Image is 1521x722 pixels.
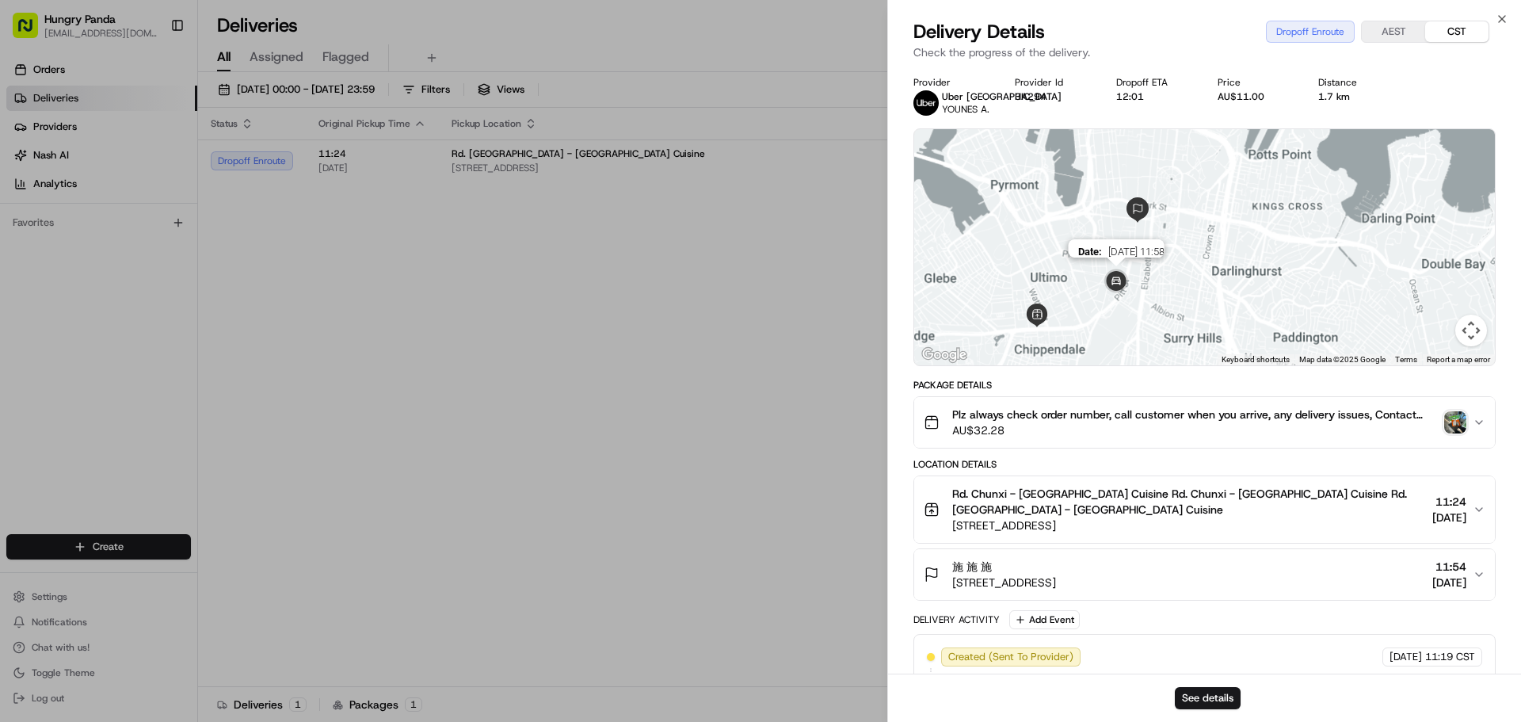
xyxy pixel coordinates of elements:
div: 12:01 [1116,90,1192,103]
a: Report a map error [1427,355,1490,364]
div: Dropoff ETA [1116,76,1192,89]
button: See all [246,203,288,222]
div: Location Details [913,458,1496,471]
div: We're available if you need us! [71,167,218,180]
span: [DATE] [1432,510,1466,525]
span: Map data ©2025 Google [1299,355,1386,364]
span: Knowledge Base [32,354,121,370]
span: [PERSON_NAME] [49,288,128,301]
button: CST [1425,21,1489,42]
div: AU$11.00 [1218,90,1294,103]
button: Keyboard shortcuts [1222,354,1290,365]
div: Delivery Activity [913,613,1000,626]
span: Rd. Chunxi - [GEOGRAPHIC_DATA] Cuisine Rd. Chunxi - [GEOGRAPHIC_DATA] Cuisine Rd. [GEOGRAPHIC_DAT... [952,486,1426,518]
div: Past conversations [16,206,101,219]
a: Open this area in Google Maps (opens a new window) [918,345,970,365]
button: Start new chat [269,156,288,175]
div: Package Details [913,379,1496,392]
div: 📗 [16,356,29,369]
span: [STREET_ADDRESS] [952,518,1426,533]
button: See details [1175,687,1241,709]
span: AU$32.28 [952,422,1438,438]
span: • [132,288,137,301]
span: 11:19 CST [1425,650,1475,664]
div: Price [1218,76,1294,89]
button: 施 施 施[STREET_ADDRESS]11:54[DATE] [914,549,1495,600]
input: Clear [41,102,261,119]
span: YOUNES A. [942,103,989,116]
a: Terms [1395,355,1417,364]
a: Powered byPylon [112,392,192,405]
span: Created (Sent To Provider) [948,650,1073,664]
span: [DATE] [1432,575,1466,590]
div: Provider [913,76,989,89]
div: 💻 [134,356,147,369]
img: Nash [16,16,48,48]
img: 1736555255976-a54dd68f-1ca7-489b-9aae-adbdc363a1c4 [16,151,44,180]
span: Pylon [158,393,192,405]
img: Asif Zaman Khan [16,273,41,299]
span: [DATE] [1389,650,1422,664]
div: Distance [1318,76,1394,89]
img: photo_proof_of_pickup image [1444,411,1466,434]
button: Add Event [1009,610,1080,629]
span: 11:24 [1432,494,1466,510]
button: 3A294 [1015,90,1046,103]
a: 💻API Documentation [128,348,261,376]
span: • [52,246,58,258]
button: Rd. Chunxi - [GEOGRAPHIC_DATA] Cuisine Rd. Chunxi - [GEOGRAPHIC_DATA] Cuisine Rd. [GEOGRAPHIC_DAT... [914,476,1495,543]
p: Check the progress of the delivery. [913,44,1496,60]
div: Provider Id [1015,76,1091,89]
span: Delivery Details [913,19,1045,44]
a: 📗Knowledge Base [10,348,128,376]
span: API Documentation [150,354,254,370]
span: [STREET_ADDRESS] [952,575,1056,590]
div: 1.7 km [1318,90,1394,103]
button: AEST [1362,21,1425,42]
img: 1736555255976-a54dd68f-1ca7-489b-9aae-adbdc363a1c4 [32,289,44,302]
span: 施 施 施 [952,559,992,575]
button: Map camera controls [1455,315,1487,346]
span: Uber [GEOGRAPHIC_DATA] [942,90,1062,103]
span: 11:54 [1432,559,1466,575]
button: Plz always check order number, call customer when you arrive, any delivery issues, Contact WhatsA... [914,397,1495,448]
span: Date : [1077,246,1101,258]
img: 1732323095091-59ea418b-cfe3-43c8-9ae0-d0d06d6fd42c [33,151,62,180]
img: Google [918,345,970,365]
img: uber-new-logo.jpeg [913,90,939,116]
span: 8月15日 [61,246,98,258]
span: 8月7日 [140,288,171,301]
div: Start new chat [71,151,260,167]
span: [DATE] 11:58 [1107,246,1164,258]
span: Plz always check order number, call customer when you arrive, any delivery issues, Contact WhatsA... [952,407,1438,422]
p: Welcome 👋 [16,63,288,89]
